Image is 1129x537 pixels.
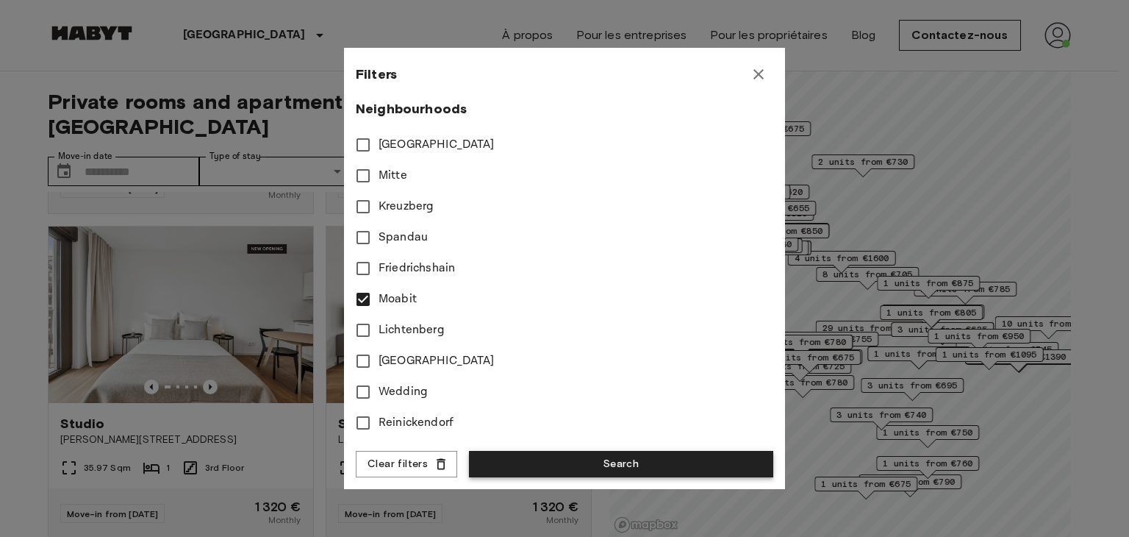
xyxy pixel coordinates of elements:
span: Filters [356,65,397,83]
button: Clear filters [356,451,457,478]
span: Kreuzberg [379,198,434,216]
span: [GEOGRAPHIC_DATA] [379,352,495,370]
span: Neighbourhoods [356,100,773,118]
span: Friedrichshain [379,260,455,277]
span: [GEOGRAPHIC_DATA] [379,136,495,154]
span: Reinickendorf [379,414,454,432]
span: Mitte [379,167,407,185]
span: Wedding [379,383,428,401]
span: Spandau [379,229,428,246]
button: Search [469,451,773,478]
span: Lichtenberg [379,321,445,339]
span: Moabit [379,291,417,308]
